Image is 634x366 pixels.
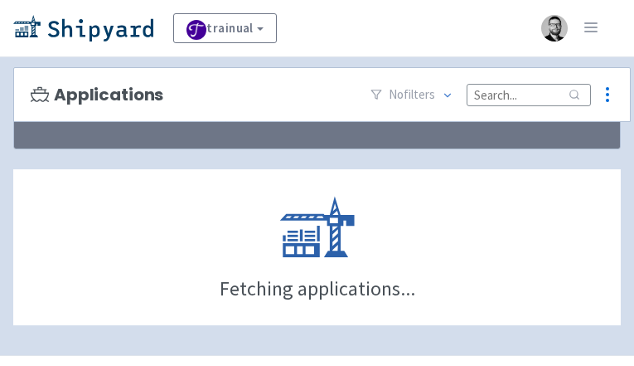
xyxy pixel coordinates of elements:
[31,85,163,105] h3: Applications
[389,85,435,105] span: No filter s
[467,84,591,106] input: Search...
[173,13,277,43] a: trainual
[220,279,415,299] div: Fetching applications...
[13,15,153,41] img: Shipyard logo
